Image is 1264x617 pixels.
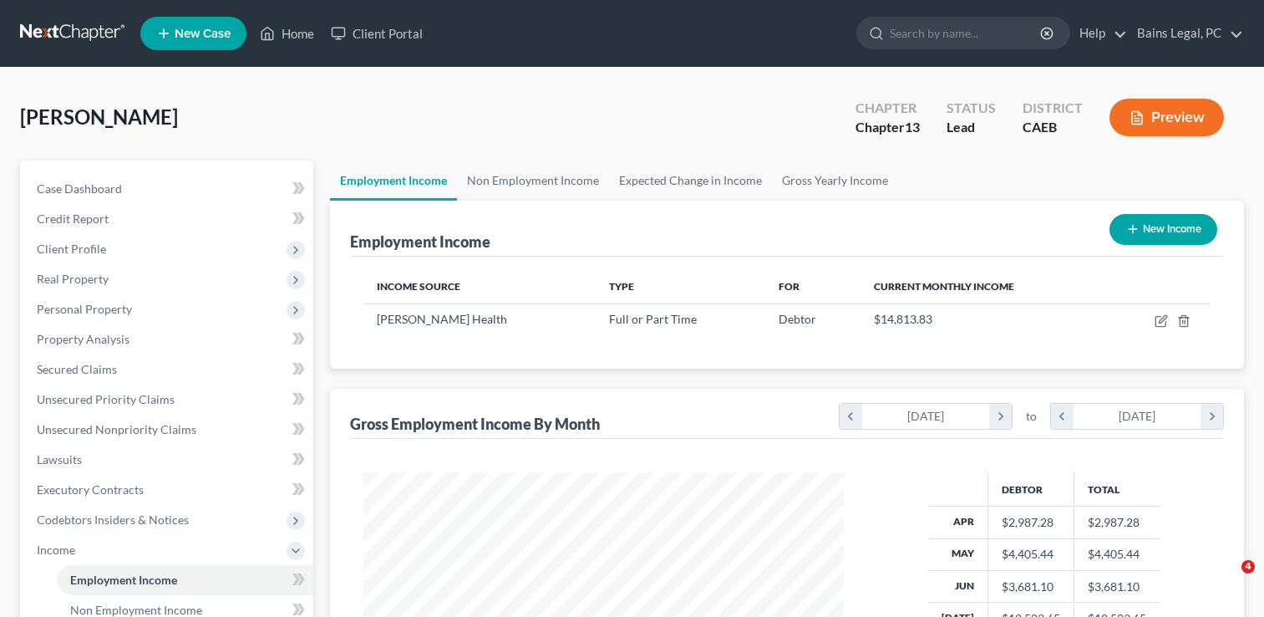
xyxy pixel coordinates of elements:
iframe: Intercom live chat [1207,560,1247,600]
input: Search by name... [890,18,1043,48]
td: $2,987.28 [1074,507,1160,538]
th: Total [1074,472,1160,506]
i: chevron_left [1051,404,1074,429]
span: New Case [175,28,231,40]
span: Executory Contracts [37,482,144,497]
span: Lawsuits [37,452,82,467]
button: New Income [1109,214,1217,245]
div: Chapter [855,99,920,118]
a: Lawsuits [23,445,313,475]
span: Real Property [37,272,109,286]
i: chevron_left [840,404,862,429]
span: to [1026,408,1037,425]
th: Apr [928,507,988,538]
span: Current Monthly Income [874,280,1014,293]
i: chevron_right [1201,404,1223,429]
a: Employment Income [330,161,457,201]
a: Case Dashboard [23,174,313,204]
div: $3,681.10 [1002,579,1060,595]
div: Status [947,99,996,118]
th: Jun [928,570,988,602]
span: Case Dashboard [37,181,122,196]
span: Non Employment Income [70,603,202,617]
span: For [779,280,800,293]
a: Gross Yearly Income [772,161,898,201]
a: Unsecured Priority Claims [23,385,313,415]
span: Debtor [779,312,816,326]
div: Employment Income [350,232,490,252]
div: [DATE] [862,404,990,429]
a: Unsecured Nonpriority Claims [23,415,313,445]
div: CAEB [1023,118,1083,137]
span: Type [609,280,634,293]
a: Non Employment Income [457,161,609,201]
a: Secured Claims [23,354,313,385]
span: [PERSON_NAME] [20,105,178,129]
div: [DATE] [1074,404,1201,429]
th: May [928,538,988,570]
button: Preview [1109,99,1224,136]
span: Secured Claims [37,362,117,376]
td: $4,405.44 [1074,538,1160,570]
a: Expected Change in Income [609,161,772,201]
div: District [1023,99,1083,118]
span: Codebtors Insiders & Notices [37,512,189,527]
a: Executory Contracts [23,475,313,505]
a: Help [1071,18,1127,48]
td: $3,681.10 [1074,570,1160,602]
a: Property Analysis [23,324,313,354]
div: $2,987.28 [1002,514,1060,531]
span: Client Profile [37,242,106,256]
span: Income [37,543,75,557]
span: Income Source [377,280,460,293]
a: Home [251,18,322,48]
div: Chapter [855,118,920,137]
span: Credit Report [37,212,109,226]
span: 4 [1241,560,1255,574]
span: [PERSON_NAME] Health [377,312,507,326]
a: Credit Report [23,204,313,234]
span: Unsecured Priority Claims [37,392,175,406]
span: $14,813.83 [874,312,932,326]
a: Employment Income [57,565,313,595]
span: Property Analysis [37,332,129,346]
i: chevron_right [989,404,1012,429]
span: 13 [905,119,920,135]
span: Personal Property [37,302,132,316]
span: Full or Part Time [609,312,697,326]
span: Unsecured Nonpriority Claims [37,422,196,436]
a: Bains Legal, PC [1129,18,1243,48]
div: Gross Employment Income By Month [350,414,600,434]
span: Employment Income [70,573,177,587]
th: Debtor [987,472,1074,506]
div: Lead [947,118,996,137]
div: $4,405.44 [1002,546,1060,563]
a: Client Portal [322,18,431,48]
